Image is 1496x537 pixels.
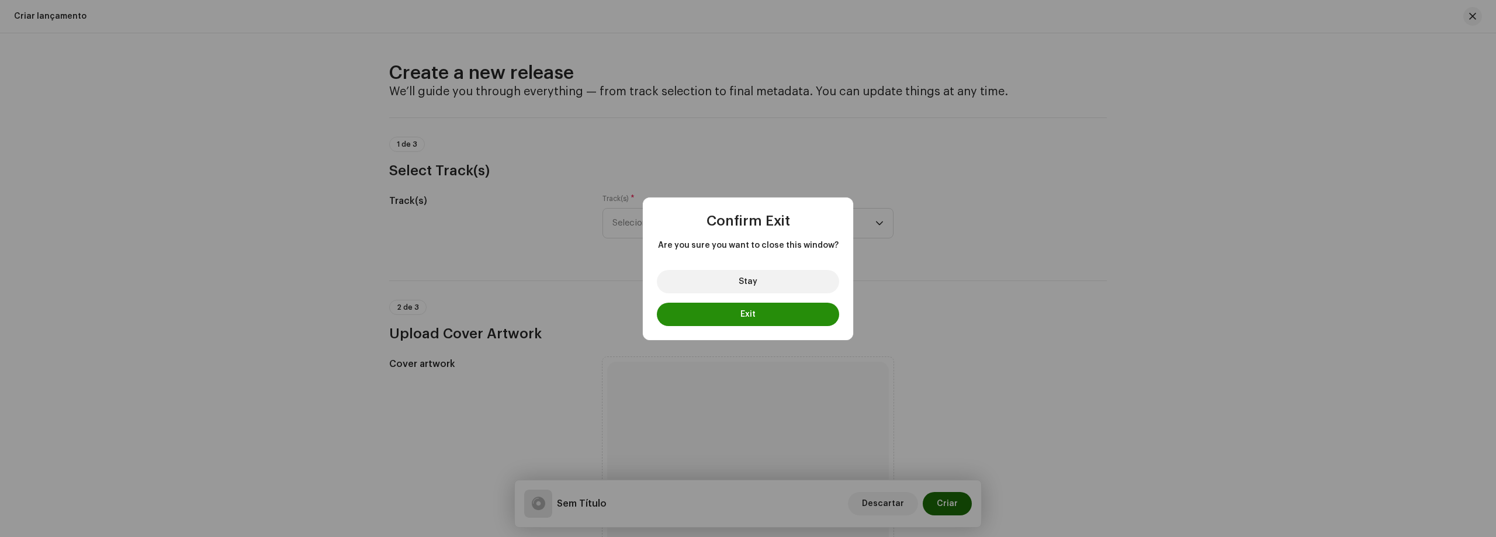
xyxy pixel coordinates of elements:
[740,310,756,318] span: Exit
[657,240,839,251] span: Are you sure you want to close this window?
[657,270,839,293] button: Stay
[707,214,790,228] span: Confirm Exit
[657,303,839,326] button: Exit
[739,278,757,286] span: Stay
